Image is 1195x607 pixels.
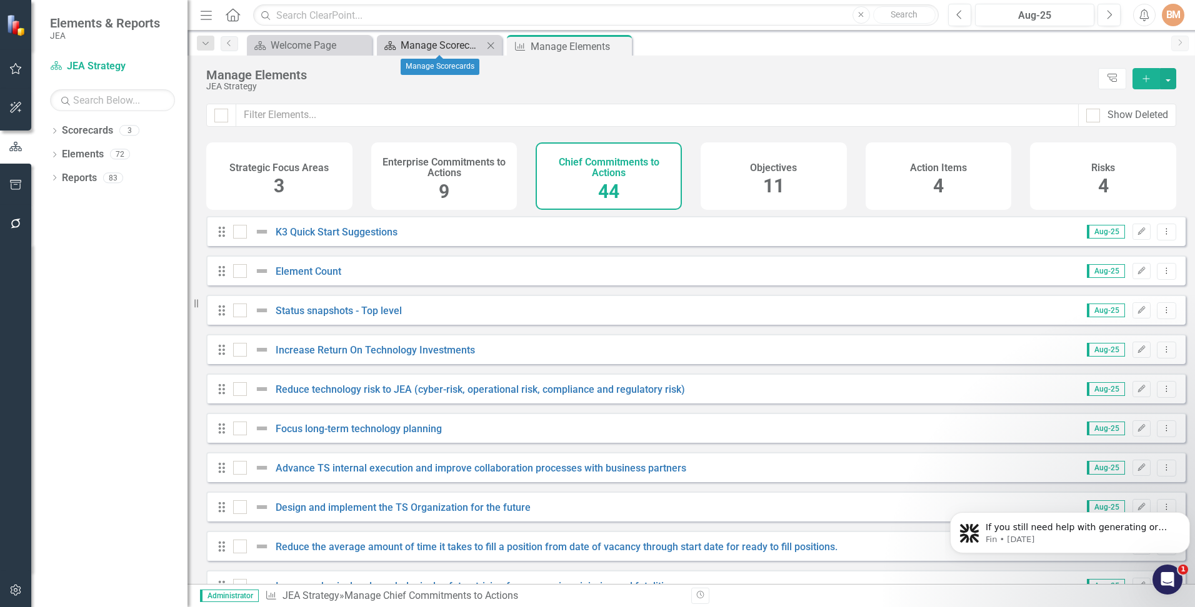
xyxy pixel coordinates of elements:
[254,224,269,239] img: Not Defined
[1091,162,1115,174] h4: Risks
[276,305,402,317] a: Status snapshots - Top level
[62,171,97,185] a: Reports
[254,421,269,436] img: Not Defined
[276,541,837,553] a: Reduce the average amount of time it takes to fill a position from date of vacancy through start ...
[401,59,479,75] div: Manage Scorecards
[1178,565,1188,575] span: 1
[276,423,442,435] a: Focus long-term technology planning
[975,4,1094,26] button: Aug-25
[6,14,29,36] img: ClearPoint Strategy
[401,37,483,53] div: Manage Scorecards
[119,126,139,136] div: 3
[250,37,369,53] a: Welcome Page
[1107,108,1168,122] div: Show Deleted
[750,162,797,174] h4: Objectives
[50,59,175,74] a: JEA Strategy
[236,104,1079,127] input: Filter Elements...
[910,162,967,174] h4: Action Items
[933,175,944,197] span: 4
[543,157,674,179] h4: Chief Commitments to Actions
[254,460,269,475] img: Not Defined
[891,9,917,19] span: Search
[265,589,682,603] div: » Manage Chief Commitments to Actions
[1162,4,1184,26] button: BM
[254,264,269,279] img: Not Defined
[531,39,629,54] div: Manage Elements
[276,501,531,513] a: Design and implement the TS Organization for the future
[229,162,329,174] h4: Strategic Focus Areas
[276,383,685,395] a: Reduce technology risk to JEA (cyber-risk, operational risk, compliance and regulatory risk)
[254,578,269,593] img: Not Defined
[50,31,160,41] small: JEA
[50,89,175,111] input: Search Below...
[254,539,269,554] img: Not Defined
[62,147,104,162] a: Elements
[1087,225,1125,239] span: Aug-25
[276,344,475,356] a: Increase Return On Technology Investments
[276,265,341,277] a: Element Count
[1087,461,1125,475] span: Aug-25
[253,4,939,26] input: Search ClearPoint...
[1087,303,1125,317] span: Aug-25
[1152,565,1182,595] iframe: Intercom live chat
[1098,175,1109,197] span: 4
[254,382,269,397] img: Not Defined
[276,226,397,238] a: K3 Quick Start Suggestions
[380,37,483,53] a: Manage Scorecards
[274,175,284,197] span: 3
[62,124,113,138] a: Scorecards
[206,82,1092,91] div: JEA Strategy
[1087,264,1125,278] span: Aug-25
[254,342,269,357] img: Not Defined
[206,68,1092,82] div: Manage Elements
[200,590,259,602] span: Administrator
[379,157,510,179] h4: Enterprise Commitments to Actions
[763,175,784,197] span: 11
[1087,382,1125,396] span: Aug-25
[598,180,619,202] span: 44
[271,37,369,53] div: Welcome Page
[439,180,449,202] span: 9
[110,149,130,160] div: 72
[50,16,160,31] span: Elements & Reports
[979,8,1090,23] div: Aug-25
[1087,343,1125,357] span: Aug-25
[1087,579,1125,593] span: Aug-25
[276,462,686,474] a: Advance TS internal execution and improve collaboration processes with business partners
[282,590,339,601] a: JEA Strategy
[1087,422,1125,435] span: Aug-25
[103,172,123,183] div: 83
[873,6,936,24] button: Search
[945,486,1195,573] iframe: Intercom notifications message
[254,500,269,515] img: Not Defined
[254,303,269,318] img: Not Defined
